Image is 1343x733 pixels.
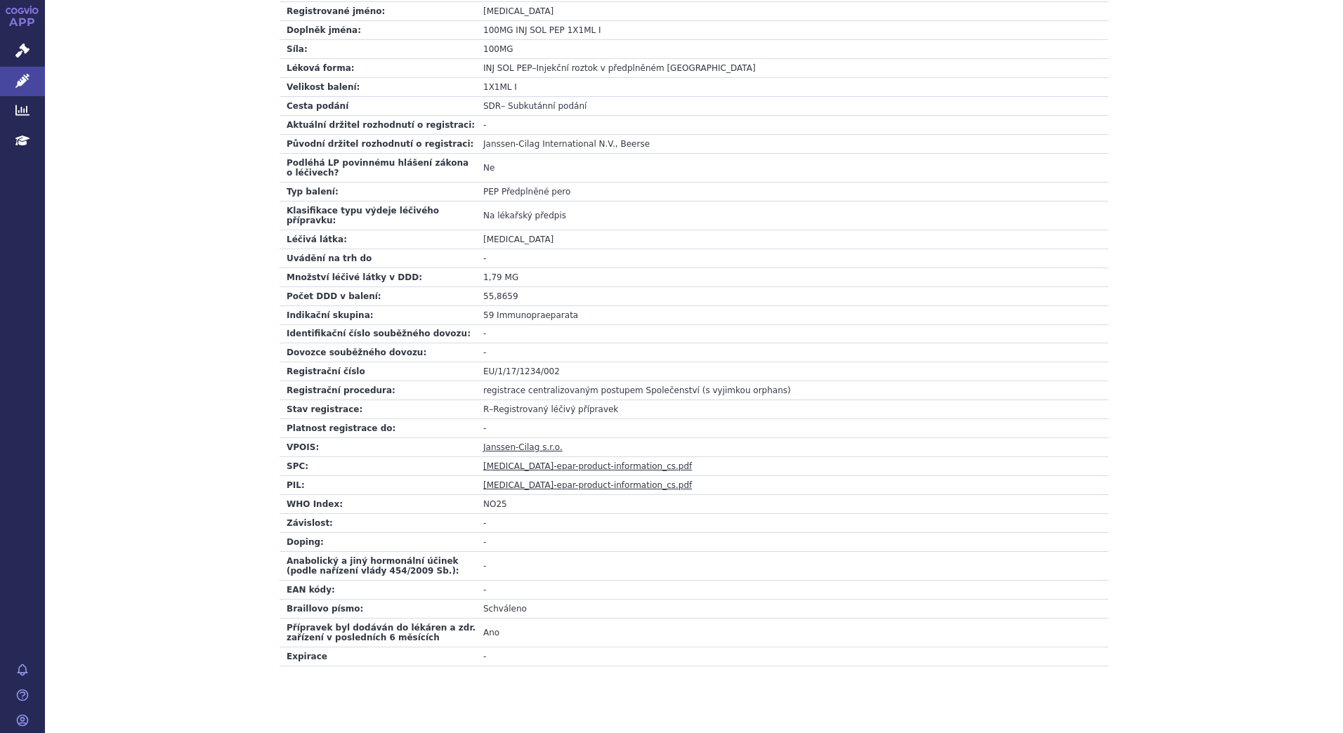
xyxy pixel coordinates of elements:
[476,58,1108,77] td: –
[280,400,476,419] td: Stav registrace:
[280,495,476,514] td: WHO Index:
[505,272,519,282] span: MG
[476,381,1108,400] td: registrace centralizovaným postupem Společenství (s vyjimkou orphans)
[483,442,563,452] a: Janssen-Cilag s.r.o.
[280,182,476,201] td: Typ balení:
[476,201,1108,230] td: Na lékařský předpis
[280,533,476,552] td: Doping:
[280,201,476,230] td: Klasifikace typu výdeje léčivého přípravku:
[476,115,1108,134] td: -
[280,305,476,324] td: Indikační skupina:
[280,343,476,362] td: Dovozce souběžného dovozu:
[476,324,1108,343] td: -
[280,324,476,343] td: Identifikační číslo souběžného dovozu:
[497,310,578,320] span: Immunopraeparata
[476,20,1108,39] td: 100MG INJ SOL PEP 1X1ML I
[280,581,476,600] td: EAN kódy:
[280,153,476,182] td: Podléhá LP povinnému hlášení zákona o léčivech?
[476,230,1108,249] td: [MEDICAL_DATA]
[280,115,476,134] td: Aktuální držitel rozhodnutí o registraci:
[280,20,476,39] td: Doplněk jména:
[280,134,476,153] td: Původní držitel rozhodnutí o registraci:
[476,249,1108,268] td: -
[280,552,476,581] td: Anabolický a jiný hormonální účinek (podle nařízení vlády 454/2009 Sb.):
[476,134,1108,153] td: Janssen-Cilag International N.V., Beerse
[476,286,1108,305] td: 55,8659
[280,476,476,495] td: PIL:
[476,343,1108,362] td: -
[280,438,476,457] td: VPOIS:
[483,63,532,73] span: INJ SOL PEP
[280,381,476,400] td: Registrační procedura:
[476,1,1108,20] td: [MEDICAL_DATA]
[483,187,499,197] span: PEP
[280,647,476,666] td: Expirace
[476,400,1108,419] td: –
[476,153,1108,182] td: Ne
[280,419,476,438] td: Platnost registrace do:
[483,310,494,320] span: 59
[476,647,1108,666] td: -
[280,268,476,286] td: Množství léčivé látky v DDD:
[476,581,1108,600] td: -
[280,600,476,619] td: Braillovo písmo:
[280,249,476,268] td: Uvádění na trh do
[280,96,476,115] td: Cesta podání
[502,187,570,197] span: Předplněné pero
[476,552,1108,581] td: -
[537,63,756,73] span: Injekční roztok v předplněném [GEOGRAPHIC_DATA]
[476,96,1108,115] td: – Subkutánní podání
[493,404,618,414] span: Registrovaný léčivý přípravek
[280,1,476,20] td: Registrované jméno:
[280,457,476,476] td: SPC:
[280,77,476,96] td: Velikost balení:
[483,480,692,490] a: [MEDICAL_DATA]-epar-product-information_cs.pdf
[483,101,501,111] span: SDR
[280,39,476,58] td: Síla:
[476,39,1108,58] td: 100MG
[280,58,476,77] td: Léková forma:
[280,619,476,647] td: Přípravek byl dodáván do lékáren a zdr. zařízení v posledních 6 měsících
[483,461,692,471] a: [MEDICAL_DATA]-epar-product-information_cs.pdf
[476,600,1108,619] td: Schváleno
[280,230,476,249] td: Léčivá látka:
[280,514,476,533] td: Závislost:
[476,362,1108,381] td: EU/1/17/1234/002
[483,272,502,282] span: 1,79
[476,419,1108,438] td: -
[476,495,1108,514] td: NO25
[476,514,1108,533] td: -
[476,533,1108,552] td: -
[483,628,499,638] span: Ano
[280,362,476,381] td: Registrační číslo
[280,286,476,305] td: Počet DDD v balení:
[476,77,1108,96] td: 1X1ML I
[483,404,489,414] span: R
